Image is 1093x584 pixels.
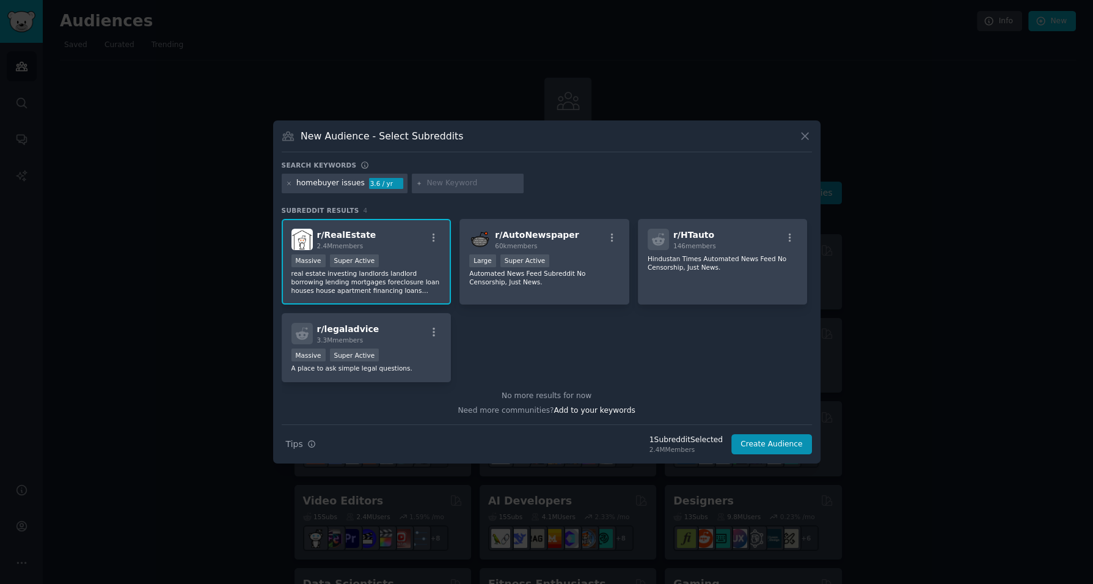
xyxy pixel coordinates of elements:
p: A place to ask simple legal questions. [291,364,442,372]
span: Add to your keywords [554,406,635,415]
div: Super Active [330,349,379,361]
div: No more results for now [282,391,812,402]
input: New Keyword [426,178,519,189]
p: Automated News Feed Subreddit No Censorship, Just News. [469,269,620,286]
img: AutoNewspaper [469,229,491,250]
span: 2.4M members [317,242,364,249]
div: Large [469,254,496,267]
button: Tips [282,434,320,455]
div: Need more communities? [282,401,812,416]
div: Massive [291,254,326,267]
div: Massive [291,349,326,361]
span: r/ legaladvice [317,324,379,334]
div: Super Active [330,254,379,267]
span: 3.3M members [317,336,364,344]
span: Tips [286,438,303,451]
img: RealEstate [291,229,313,250]
span: r/ HTauto [673,230,714,240]
span: r/ RealEstate [317,230,376,240]
p: Hindustan Times Automated News Feed No Censorship, Just News. [648,254,798,272]
div: Super Active [500,254,550,267]
div: homebuyer issues [296,178,365,189]
div: 2.4M Members [649,445,723,454]
h3: New Audience - Select Subreddits [301,130,463,142]
span: 60k members [495,242,537,249]
p: real estate investing landlords landlord borrowing lending mortgages foreclosure loan houses hous... [291,269,442,295]
div: 3.6 / yr [369,178,403,189]
div: 1 Subreddit Selected [649,435,723,446]
span: Subreddit Results [282,206,359,215]
span: r/ AutoNewspaper [495,230,579,240]
span: 4 [364,207,368,214]
button: Create Audience [731,434,812,455]
h3: Search keywords [282,161,357,169]
span: 146 members [673,242,716,249]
